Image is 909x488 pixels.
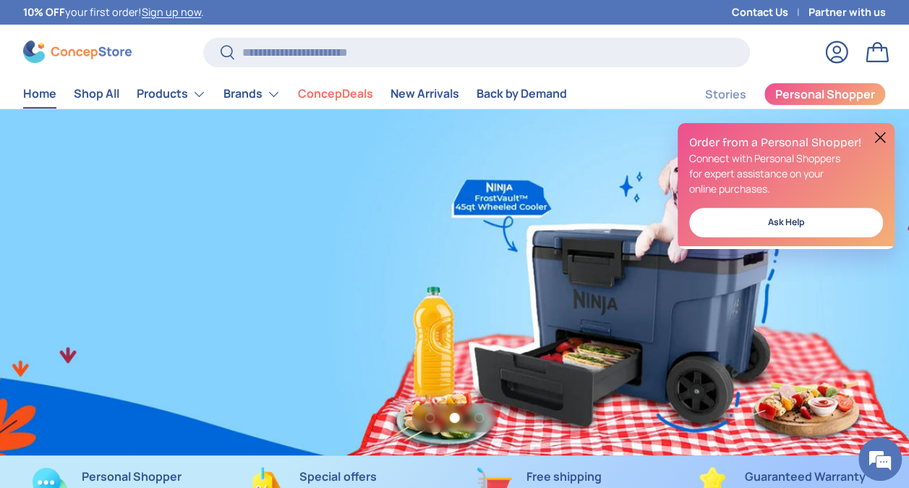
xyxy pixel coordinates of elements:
strong: Guaranteed Warranty [744,468,865,484]
a: New Arrivals [391,80,459,108]
a: Stories [705,80,746,109]
span: Personal Shopper [775,88,875,100]
a: ConcepDeals [298,80,373,108]
a: Contact Us [732,4,808,20]
h2: Order from a Personal Shopper! [689,135,883,151]
strong: Special offers [299,468,376,484]
a: Partner with us [808,4,886,20]
a: Home [23,80,56,108]
summary: Brands [215,80,289,109]
summary: Products [128,80,215,109]
a: Ask Help [689,208,883,237]
strong: 10% OFF [23,5,65,19]
nav: Primary [23,80,567,109]
p: your first order! . [23,4,204,20]
a: Sign up now [142,5,201,19]
a: Shop All [74,80,119,108]
nav: Secondary [670,80,886,109]
p: Connect with Personal Shoppers for expert assistance on your online purchases. [689,151,883,196]
a: Back by Demand [477,80,567,108]
strong: Free shipping [526,468,602,484]
img: ConcepStore [23,41,132,63]
a: Personal Shopper [764,83,886,106]
strong: Personal Shopper [82,468,182,484]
